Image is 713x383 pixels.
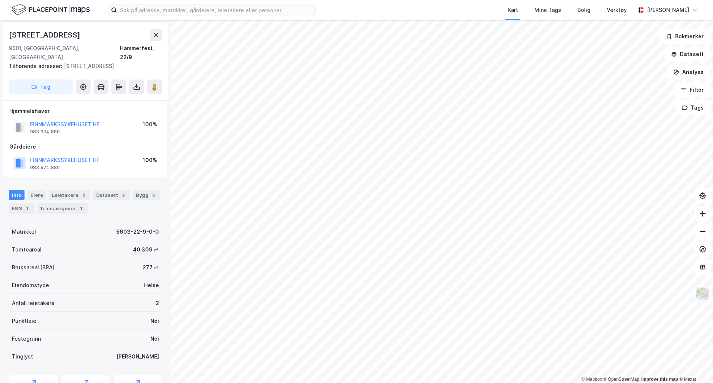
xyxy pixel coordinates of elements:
[676,347,713,383] iframe: Chat Widget
[116,352,159,361] div: [PERSON_NAME]
[143,156,157,165] div: 100%
[603,377,639,382] a: OpenStreetMap
[150,317,159,325] div: Nei
[143,120,157,129] div: 100%
[9,29,82,41] div: [STREET_ADDRESS]
[12,281,49,290] div: Eiendomstype
[9,62,156,71] div: [STREET_ADDRESS]
[508,6,518,14] div: Kart
[607,6,627,14] div: Verktøy
[9,107,162,116] div: Hjemmelshaver
[93,190,130,200] div: Datasett
[12,227,36,236] div: Matrikkel
[37,203,88,214] div: Transaksjoner
[120,191,127,199] div: 2
[12,263,55,272] div: Bruksareal (BRA)
[9,190,25,200] div: Info
[12,245,42,254] div: Tomteareal
[582,377,602,382] a: Mapbox
[12,317,36,325] div: Punktleie
[647,6,689,14] div: [PERSON_NAME]
[12,334,41,343] div: Festegrunn
[9,203,34,214] div: ESG
[676,347,713,383] div: Kontrollprogram for chat
[660,29,710,44] button: Bokmerker
[23,205,31,212] div: 1
[30,129,60,135] div: 983 974 880
[144,281,159,290] div: Helse
[534,6,561,14] div: Mine Tags
[674,82,710,97] button: Filter
[77,205,85,212] div: 1
[49,190,90,200] div: Leietakere
[641,377,678,382] a: Improve this map
[27,190,46,200] div: Eiere
[12,3,90,16] img: logo.f888ab2527a4732fd821a326f86c7f29.svg
[133,245,159,254] div: 40 309 ㎡
[117,4,315,16] input: Søk på adresse, matrikkel, gårdeiere, leietakere eller personer
[9,142,162,151] div: Gårdeiere
[30,165,60,171] div: 983 974 880
[667,65,710,79] button: Analyse
[9,63,64,69] span: Tilhørende adresser:
[150,191,157,199] div: 6
[696,287,710,301] img: Z
[675,100,710,115] button: Tags
[143,263,159,272] div: 277 ㎡
[150,334,159,343] div: Nei
[12,352,33,361] div: Tinglyst
[116,227,159,236] div: 5603-22-9-0-0
[12,299,55,308] div: Antall leietakere
[120,44,162,62] div: Hammerfest, 22/9
[665,47,710,62] button: Datasett
[577,6,590,14] div: Bolig
[133,190,160,200] div: Bygg
[80,191,87,199] div: 2
[9,44,120,62] div: 9601, [GEOGRAPHIC_DATA], [GEOGRAPHIC_DATA]
[156,299,159,308] div: 2
[9,79,73,94] button: Tag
